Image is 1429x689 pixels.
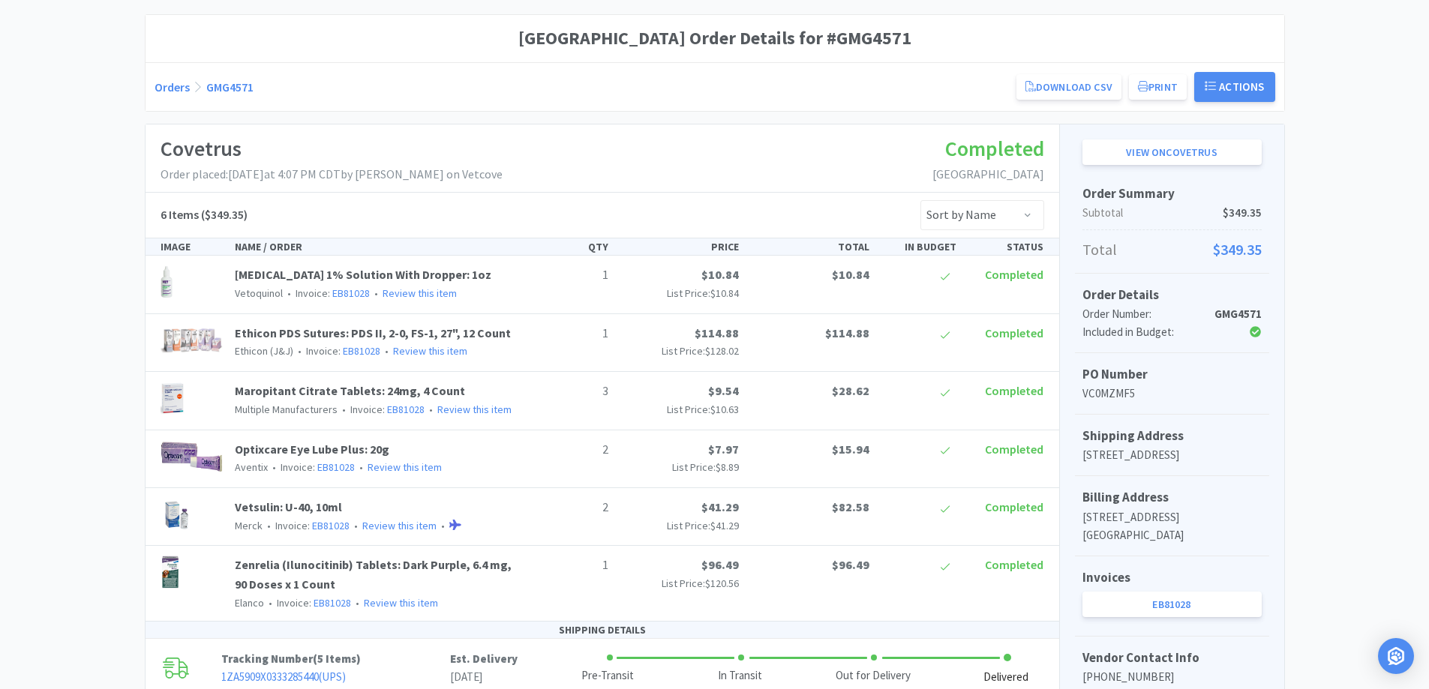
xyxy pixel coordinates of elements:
[1082,446,1262,464] p: [STREET_ADDRESS]
[235,499,342,514] a: Vetsulin: U-40, 10ml
[161,132,503,166] h1: Covetrus
[620,401,739,418] p: List Price:
[985,383,1043,398] span: Completed
[1082,487,1262,508] h5: Billing Address
[1213,238,1262,262] span: $349.35
[338,403,425,416] span: Invoice:
[229,238,527,255] div: NAME / ORDER
[357,460,365,474] span: •
[161,556,180,589] img: 19929e8d310041d4b73a6073b91a6ce9_749484.png
[983,669,1028,686] div: Delivered
[235,519,263,532] span: Merck
[206,79,254,94] a: GMG4571
[427,403,435,416] span: •
[1082,668,1262,686] p: [PHONE_NUMBER]
[701,499,739,514] span: $41.29
[985,442,1043,457] span: Completed
[266,596,275,610] span: •
[1082,648,1262,668] h5: Vendor Contact Info
[161,324,224,357] img: 2700269cc4a041ac8fb82de77c1f4508_19799.png
[155,238,230,255] div: IMAGE
[1082,364,1262,385] h5: PO Number
[1082,526,1262,544] p: [GEOGRAPHIC_DATA]
[620,517,739,534] p: List Price:
[235,383,465,398] a: Maropitant Citrate Tablets: 24mg, 4 Count
[368,460,442,474] a: Review this item
[832,442,869,457] span: $15.94
[705,577,739,590] span: $120.56
[450,668,518,686] p: [DATE]
[332,286,370,300] a: EB81028
[932,165,1044,184] p: [GEOGRAPHIC_DATA]
[962,238,1049,255] div: STATUS
[264,596,351,610] span: Invoice:
[832,383,869,398] span: $28.62
[161,165,503,184] p: Order placed: [DATE] at 4:07 PM CDT by [PERSON_NAME] on Vetcove
[1082,592,1262,617] a: EB81028
[875,238,962,255] div: IN BUDGET
[296,344,304,358] span: •
[620,343,739,359] p: List Price:
[945,135,1044,162] span: Completed
[832,499,869,514] span: $82.58
[235,442,389,457] a: Optixcare Eye Lube Plus: 20g
[265,519,273,532] span: •
[155,79,190,94] a: Orders
[825,325,869,340] span: $114.88
[1223,204,1262,222] span: $349.35
[533,265,608,285] p: 1
[383,286,457,300] a: Review this item
[364,596,438,610] a: Review this item
[317,652,356,666] span: 5 Items
[614,238,745,255] div: PRICE
[312,519,350,532] a: EB81028
[1082,508,1262,526] p: [STREET_ADDRESS]
[383,344,391,358] span: •
[1378,638,1414,674] div: Open Intercom Messenger
[235,460,268,474] span: Aventix
[343,344,380,358] a: EB81028
[268,460,355,474] span: Invoice:
[393,344,467,358] a: Review this item
[263,519,350,532] span: Invoice:
[317,460,355,474] a: EB81028
[235,286,283,300] span: Vetoquinol
[293,344,380,358] span: Invoice:
[1129,74,1187,100] button: Print
[161,498,192,531] img: 9cd84ab62d0943edab63d172510ba8af_819796.png
[1082,285,1262,305] h5: Order Details
[1214,307,1262,321] strong: GMG4571
[1082,184,1262,204] h5: Order Summary
[387,403,425,416] a: EB81028
[620,459,739,475] p: List Price:
[710,519,739,532] span: $41.29
[1082,568,1262,588] h5: Invoices
[710,403,739,416] span: $10.63
[235,403,338,416] span: Multiple Manufacturers
[745,238,875,255] div: TOTAL
[353,596,362,610] span: •
[352,519,360,532] span: •
[533,556,608,575] p: 1
[285,286,293,300] span: •
[235,325,511,340] a: Ethicon PDS Sutures: PDS II, 2-0, FS-1, 27", 12 Count
[701,557,739,572] span: $96.49
[450,650,518,668] p: Est. Delivery
[1082,323,1202,341] div: Included in Budget:
[1194,72,1275,102] button: Actions
[716,460,739,474] span: $8.89
[836,667,911,685] div: Out for Delivery
[161,440,224,473] img: 38985dcce788448f88b203cb2913425d_233605.png
[832,557,869,572] span: $96.49
[533,382,608,401] p: 3
[708,383,739,398] span: $9.54
[533,440,608,460] p: 2
[985,499,1043,514] span: Completed
[581,667,634,685] div: Pre-Transit
[701,267,739,282] span: $10.84
[985,557,1043,572] span: Completed
[832,267,869,282] span: $10.84
[1016,74,1121,100] a: Download CSV
[527,238,614,255] div: QTY
[1082,204,1262,222] p: Subtotal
